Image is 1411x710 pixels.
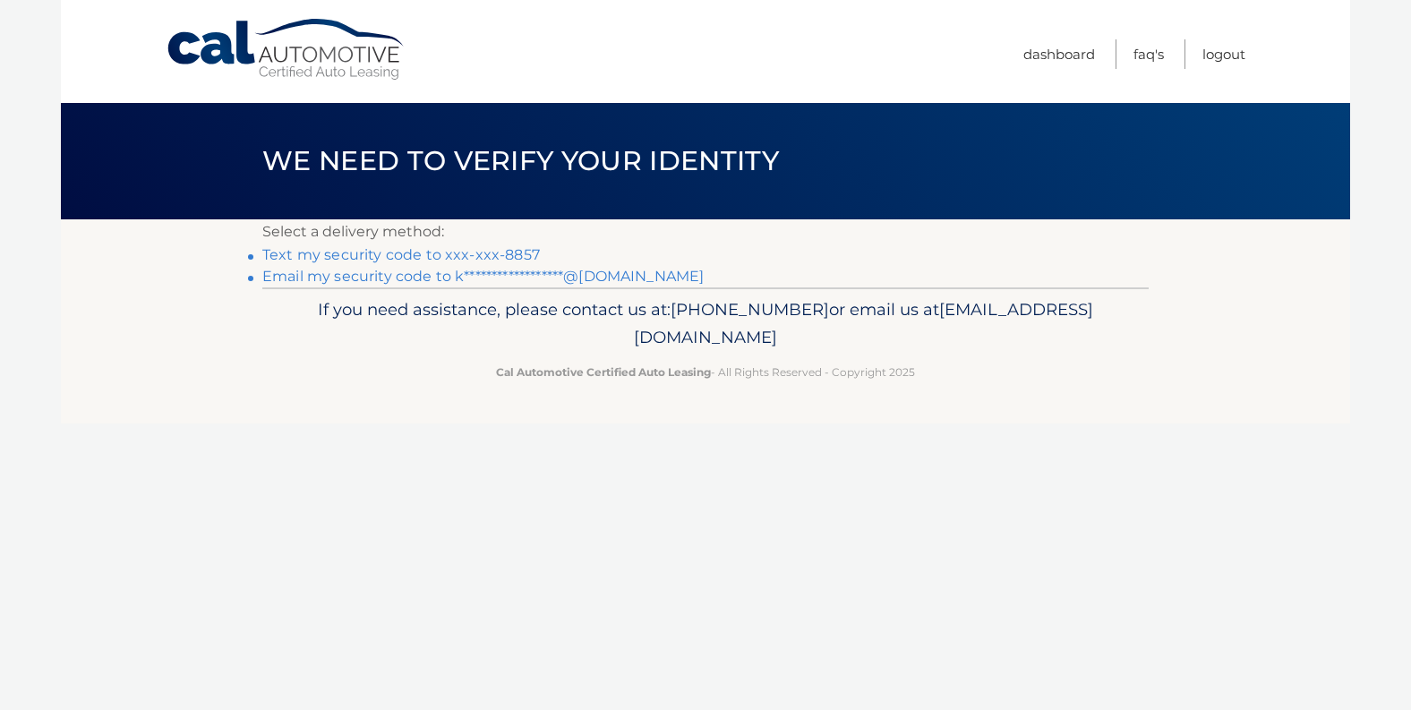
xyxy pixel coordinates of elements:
[262,219,1149,244] p: Select a delivery method:
[274,295,1137,353] p: If you need assistance, please contact us at: or email us at
[671,299,829,320] span: [PHONE_NUMBER]
[262,246,540,263] a: Text my security code to xxx-xxx-8857
[262,144,779,177] span: We need to verify your identity
[166,18,407,81] a: Cal Automotive
[496,365,711,379] strong: Cal Automotive Certified Auto Leasing
[1133,39,1164,69] a: FAQ's
[1023,39,1095,69] a: Dashboard
[274,363,1137,381] p: - All Rights Reserved - Copyright 2025
[1202,39,1245,69] a: Logout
